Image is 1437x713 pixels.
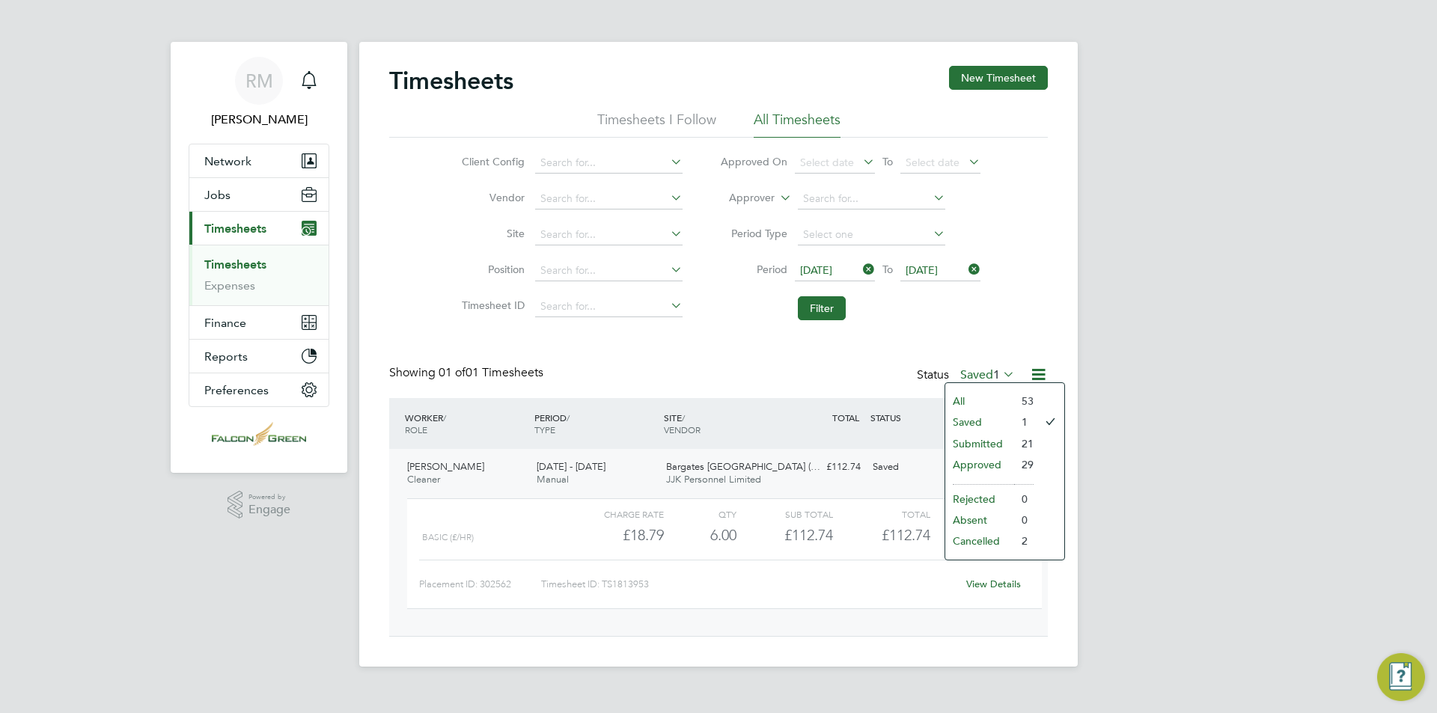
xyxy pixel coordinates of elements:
[1377,653,1425,701] button: Engage Resource Center
[798,296,846,320] button: Filter
[407,460,484,473] span: [PERSON_NAME]
[966,578,1021,590] a: View Details
[754,111,840,138] li: All Timesheets
[535,224,683,245] input: Search for...
[204,349,248,364] span: Reports
[878,152,897,171] span: To
[405,423,427,435] span: ROLE
[389,365,546,381] div: Showing
[248,491,290,504] span: Powered by
[960,367,1015,382] label: Saved
[535,260,683,281] input: Search for...
[567,505,664,523] div: Charge rate
[720,227,787,240] label: Period Type
[1014,489,1034,509] li: 0
[789,455,867,480] div: £112.74
[660,404,790,443] div: SITE
[906,263,938,277] span: [DATE]
[189,340,329,373] button: Reports
[439,365,466,380] span: 01 of
[204,154,251,168] span: Network
[419,572,541,596] div: Placement ID: 302562
[531,404,660,443] div: PERIOD
[204,188,231,202] span: Jobs
[664,505,736,523] div: QTY
[832,411,859,423] span: TOTAL
[443,411,446,423] span: /
[189,144,329,177] button: Network
[204,278,255,293] a: Expenses
[800,156,854,169] span: Select date
[204,221,266,236] span: Timesheets
[567,411,570,423] span: /
[189,306,329,339] button: Finance
[245,71,273,91] span: RM
[878,260,897,279] span: To
[664,423,701,435] span: VENDOR
[945,509,1014,530] li: Absent
[457,227,525,240] label: Site
[664,523,736,548] div: 6.00
[597,111,716,138] li: Timesheets I Follow
[407,473,440,486] span: Cleaner
[171,42,347,473] nav: Main navigation
[798,189,945,209] input: Search for...
[204,257,266,272] a: Timesheets
[945,530,1014,551] li: Cancelled
[707,191,775,206] label: Approver
[457,155,525,168] label: Client Config
[541,572,957,596] div: Timesheet ID: TS1813953
[682,411,685,423] span: /
[457,263,525,276] label: Position
[401,404,531,443] div: WORKER
[457,191,525,204] label: Vendor
[720,155,787,168] label: Approved On
[1014,411,1034,432] li: 1
[457,299,525,312] label: Timesheet ID
[228,491,291,519] a: Powered byEngage
[736,505,833,523] div: Sub Total
[204,383,269,397] span: Preferences
[189,57,329,129] a: RM[PERSON_NAME]
[212,422,306,446] img: falcongreen-logo-retina.png
[945,454,1014,475] li: Approved
[666,460,820,473] span: Bargates [GEOGRAPHIC_DATA] (…
[535,296,683,317] input: Search for...
[720,263,787,276] label: Period
[1014,530,1034,551] li: 2
[949,66,1048,90] button: New Timesheet
[1014,433,1034,454] li: 21
[867,404,945,431] div: STATUS
[798,224,945,245] input: Select one
[537,473,569,486] span: Manual
[422,532,474,542] span: basic (£/HR)
[189,111,329,129] span: Roisin Murphy
[535,189,683,209] input: Search for...
[189,178,329,211] button: Jobs
[906,156,959,169] span: Select date
[189,422,329,446] a: Go to home page
[800,263,832,277] span: [DATE]
[993,367,1000,382] span: 1
[248,504,290,516] span: Engage
[666,473,761,486] span: JJK Personnel Limited
[945,391,1014,411] li: All
[917,365,1018,386] div: Status
[534,423,555,435] span: TYPE
[833,505,930,523] div: Total
[439,365,543,380] span: 01 Timesheets
[1014,454,1034,475] li: 29
[535,153,683,174] input: Search for...
[945,411,1014,432] li: Saved
[189,245,329,305] div: Timesheets
[1014,509,1034,530] li: 0
[945,433,1014,454] li: Submitted
[204,316,246,330] span: Finance
[882,526,930,544] span: £112.74
[1014,391,1034,411] li: 53
[736,523,833,548] div: £112.74
[189,212,329,245] button: Timesheets
[389,66,513,96] h2: Timesheets
[189,373,329,406] button: Preferences
[567,523,664,548] div: £18.79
